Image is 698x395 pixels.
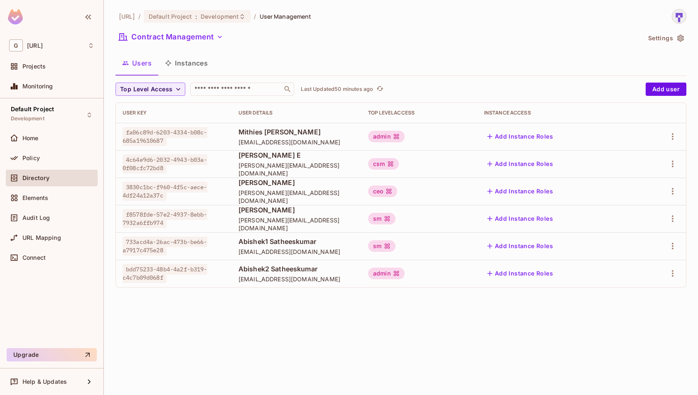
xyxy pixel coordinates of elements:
span: [PERSON_NAME][EMAIL_ADDRESS][DOMAIN_NAME] [238,189,355,205]
span: [PERSON_NAME][EMAIL_ADDRESS][DOMAIN_NAME] [238,161,355,177]
span: the active workspace [119,12,135,20]
span: Mithies [PERSON_NAME] [238,127,355,137]
span: Workspace: genworx.ai [27,42,43,49]
button: Contract Management [116,30,226,44]
img: sharmila@genworx.ai [672,10,686,23]
span: Default Project [149,12,192,20]
span: : [195,13,198,20]
button: Users [116,53,158,73]
button: Add Instance Roles [484,157,556,171]
span: User Management [260,12,312,20]
button: Add Instance Roles [484,212,556,225]
button: Upgrade [7,348,97,361]
button: refresh [375,84,385,94]
div: sm [368,240,396,252]
div: admin [368,131,405,142]
span: Click to refresh data [373,84,385,94]
span: [EMAIL_ADDRESS][DOMAIN_NAME] [238,248,355,256]
span: Abishek1 Satheeskumar [238,237,355,246]
span: 733acd4a-26ac-473b-be66-a7917c475e28 [123,237,207,256]
div: Top Level Access [368,110,471,116]
button: Instances [158,53,214,73]
li: / [254,12,256,20]
span: [PERSON_NAME] E [238,151,355,160]
div: csm [368,158,399,170]
span: [PERSON_NAME] [238,178,355,187]
span: 4c64e9d6-2032-4943-b03a-0f08cfc72bd8 [123,154,207,173]
span: Connect [22,254,46,261]
img: SReyMgAAAABJRU5ErkJggg== [8,9,23,24]
span: Audit Log [22,215,50,221]
button: Add Instance Roles [484,267,556,280]
span: Directory [22,175,49,181]
span: Development [201,12,239,20]
span: f8578fde-57e2-4937-8ebb-7932a6ffb974 [123,209,207,228]
span: [EMAIL_ADDRESS][DOMAIN_NAME] [238,138,355,146]
span: Monitoring [22,83,53,90]
button: Add user [646,83,686,96]
button: Add Instance Roles [484,239,556,253]
div: sm [368,213,396,224]
span: [PERSON_NAME] [238,205,355,215]
span: [PERSON_NAME][EMAIL_ADDRESS][DOMAIN_NAME] [238,216,355,232]
span: Help & Updates [22,378,67,385]
div: Instance Access [484,110,630,116]
span: URL Mapping [22,234,61,241]
span: Top Level Access [120,84,172,95]
li: / [138,12,140,20]
span: G [9,39,23,51]
span: Abishek2 Satheeskumar [238,264,355,273]
span: [EMAIL_ADDRESS][DOMAIN_NAME] [238,275,355,283]
button: Add Instance Roles [484,185,556,198]
span: refresh [376,85,383,93]
span: Projects [22,63,46,70]
button: Top Level Access [116,83,185,96]
span: Home [22,135,39,141]
p: Last Updated 50 minutes ago [301,86,373,93]
span: Elements [22,195,48,201]
div: admin [368,268,405,279]
span: Policy [22,155,40,161]
span: Default Project [11,106,54,112]
span: bdd75233-48b4-4a2f-b319-c4c7b09d068f [123,264,207,283]
div: ceo [368,185,397,197]
span: Development [11,115,44,122]
span: 3830c1bc-f960-4f5c-aece-4df24a12a37c [123,182,207,201]
button: Settings [645,32,686,45]
span: fa06c89d-6203-4334-b08c-685a19610687 [123,127,207,146]
div: User Details [238,110,355,116]
div: User Key [123,110,225,116]
button: Add Instance Roles [484,130,556,143]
